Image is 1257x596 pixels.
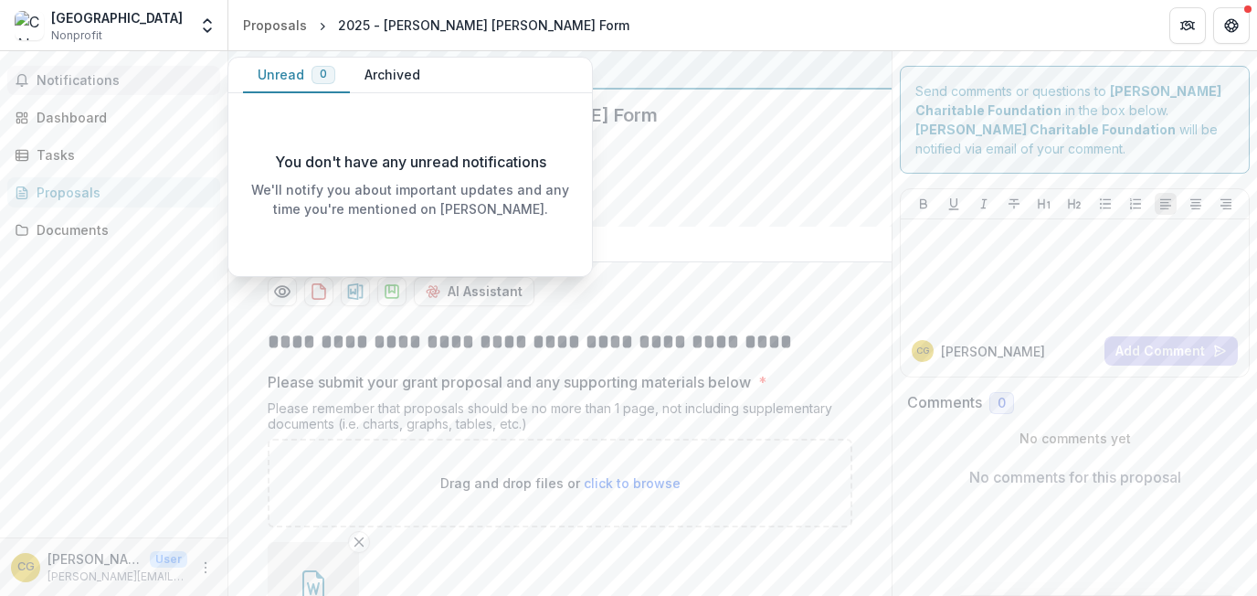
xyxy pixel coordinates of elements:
span: 0 [998,396,1006,411]
p: [PERSON_NAME] [941,342,1045,361]
div: Documents [37,220,206,239]
div: Send comments or questions to in the box below. will be notified via email of your comment. [900,66,1250,174]
div: Proposals [37,183,206,202]
p: No comments for this proposal [969,466,1181,488]
button: download-proposal [341,277,370,306]
div: Proposals [243,16,307,35]
button: Underline [943,193,965,215]
button: Align Left [1155,193,1177,215]
p: Please submit your grant proposal and any supporting materials below [268,371,751,393]
strong: [PERSON_NAME] Charitable Foundation [915,122,1176,137]
p: Drag and drop files or [440,474,681,493]
a: Proposals [236,12,314,38]
button: Italicize [973,193,995,215]
p: [PERSON_NAME] [48,549,143,569]
a: Tasks [7,140,220,170]
button: Get Help [1213,7,1250,44]
button: Add Comment [1104,336,1238,366]
p: [PERSON_NAME][EMAIL_ADDRESS][DOMAIN_NAME] [48,569,187,585]
img: CAL STATE LONG BEACH [15,11,44,40]
p: No comments yet [907,429,1242,448]
a: Documents [7,215,220,245]
button: Strike [1003,193,1025,215]
div: 2025 - [PERSON_NAME] [PERSON_NAME] Form [338,16,629,35]
button: Bold [913,193,935,215]
nav: breadcrumb [236,12,637,38]
button: Heading 1 [1033,193,1055,215]
button: Preview 5905fab8-a308-4f6f-bd5f-28d0b775a419-0.pdf [268,277,297,306]
button: Remove File [348,531,370,553]
a: Dashboard [7,102,220,133]
button: AI Assistant [414,277,534,306]
a: Proposals [7,177,220,208]
p: You don't have any unread notifications [275,151,546,173]
button: Align Right [1215,193,1237,215]
button: Ordered List [1125,193,1146,215]
button: Align Center [1185,193,1207,215]
button: Archived [350,58,435,93]
button: Partners [1169,7,1206,44]
div: Christine Guter [916,346,929,356]
button: Bullet List [1094,193,1116,215]
span: Nonprofit [51,27,102,44]
span: 0 [320,68,327,80]
div: Tasks [37,145,206,165]
button: More [195,557,217,579]
div: Dashboard [37,108,206,127]
span: Notifications [37,73,213,89]
span: click to browse [584,475,681,491]
button: Heading 2 [1063,193,1085,215]
button: Unread [243,58,350,93]
p: User [150,551,187,568]
p: We'll notify you about important updates and any time you're mentioned on [PERSON_NAME]. [243,180,577,218]
h2: Comments [907,394,982,411]
div: Please remember that proposals should be no more than 1 page, not including supplementary documen... [268,400,852,439]
button: Open entity switcher [195,7,220,44]
button: download-proposal [377,277,407,306]
div: [GEOGRAPHIC_DATA] [51,8,183,27]
div: Christine Guter [17,561,35,573]
button: download-proposal [304,277,333,306]
button: Notifications [7,66,220,95]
